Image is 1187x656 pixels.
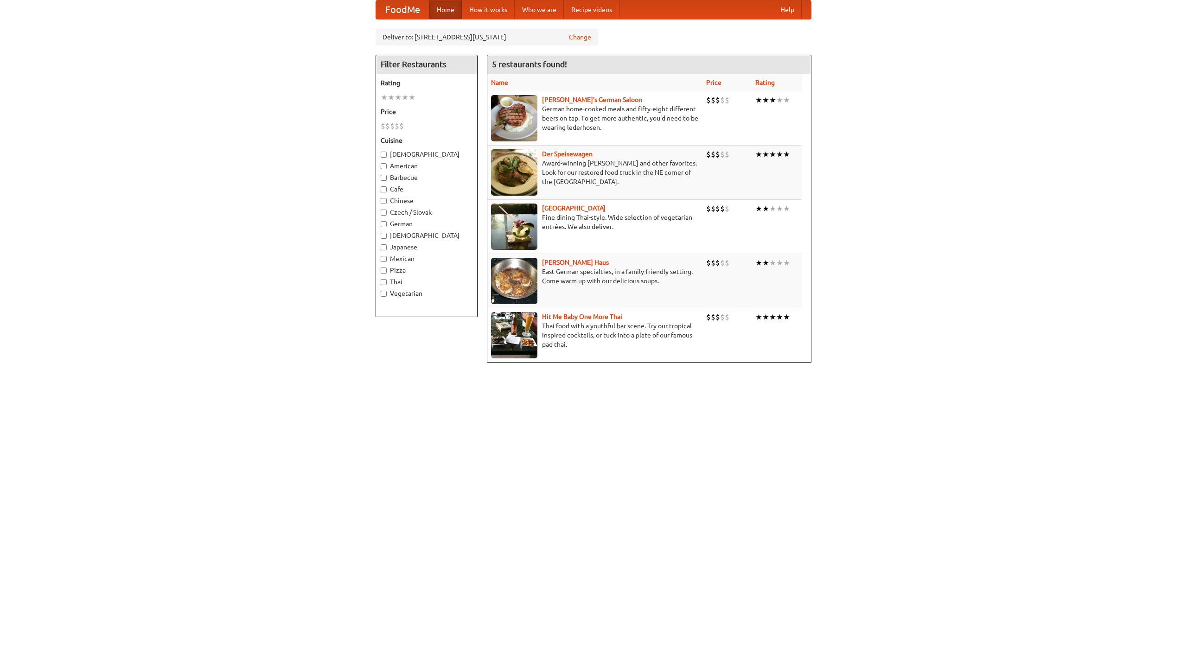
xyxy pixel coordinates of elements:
li: $ [711,149,715,159]
li: ★ [762,95,769,105]
b: Hit Me Baby One More Thai [542,313,622,320]
p: German home-cooked meals and fifty-eight different beers on tap. To get more authentic, you'd nee... [491,104,699,132]
input: American [381,163,387,169]
label: [DEMOGRAPHIC_DATA] [381,231,472,240]
p: Award-winning [PERSON_NAME] and other favorites. Look for our restored food truck in the NE corne... [491,159,699,186]
li: ★ [769,204,776,214]
li: ★ [381,92,388,102]
li: ★ [395,92,402,102]
a: How it works [462,0,515,19]
li: ★ [762,204,769,214]
li: $ [711,312,715,322]
li: $ [725,95,729,105]
li: $ [390,121,395,131]
li: $ [715,258,720,268]
li: ★ [762,149,769,159]
label: Barbecue [381,173,472,182]
input: German [381,221,387,227]
ng-pluralize: 5 restaurants found! [492,60,567,69]
li: $ [706,95,711,105]
li: ★ [783,258,790,268]
li: $ [725,258,729,268]
li: ★ [755,312,762,322]
li: $ [720,312,725,322]
input: [DEMOGRAPHIC_DATA] [381,233,387,239]
li: $ [715,149,720,159]
li: ★ [769,312,776,322]
li: $ [725,204,729,214]
li: $ [725,149,729,159]
li: ★ [769,95,776,105]
li: ★ [762,312,769,322]
h5: Cuisine [381,136,472,145]
li: ★ [776,312,783,322]
p: Fine dining Thai-style. Wide selection of vegetarian entrées. We also deliver. [491,213,699,231]
a: FoodMe [376,0,429,19]
input: [DEMOGRAPHIC_DATA] [381,152,387,158]
label: American [381,161,472,171]
li: $ [385,121,390,131]
label: Vegetarian [381,289,472,298]
li: $ [715,204,720,214]
img: esthers.jpg [491,95,537,141]
li: $ [720,258,725,268]
li: ★ [783,149,790,159]
li: ★ [783,95,790,105]
label: [DEMOGRAPHIC_DATA] [381,150,472,159]
li: $ [711,95,715,105]
li: $ [706,312,711,322]
li: ★ [408,92,415,102]
li: $ [720,95,725,105]
div: Deliver to: [STREET_ADDRESS][US_STATE] [376,29,598,45]
li: $ [715,95,720,105]
li: ★ [776,204,783,214]
a: Home [429,0,462,19]
input: Mexican [381,256,387,262]
li: ★ [402,92,408,102]
img: kohlhaus.jpg [491,258,537,304]
label: Mexican [381,254,472,263]
a: [PERSON_NAME]'s German Saloon [542,96,642,103]
li: $ [395,121,399,131]
input: Japanese [381,244,387,250]
li: ★ [776,95,783,105]
input: Pizza [381,267,387,274]
li: ★ [755,204,762,214]
label: Thai [381,277,472,287]
h4: Filter Restaurants [376,55,477,74]
li: $ [706,258,711,268]
li: ★ [783,312,790,322]
b: Der Speisewagen [542,150,593,158]
li: $ [720,149,725,159]
a: [PERSON_NAME] Haus [542,259,609,266]
input: Vegetarian [381,291,387,297]
li: $ [399,121,404,131]
li: ★ [776,149,783,159]
label: Cafe [381,185,472,194]
label: Pizza [381,266,472,275]
p: Thai food with a youthful bar scene. Try our tropical inspired cocktails, or tuck into a plate of... [491,321,699,349]
a: Recipe videos [564,0,619,19]
input: Chinese [381,198,387,204]
input: Czech / Slovak [381,210,387,216]
input: Cafe [381,186,387,192]
a: Rating [755,79,775,86]
li: ★ [755,149,762,159]
label: Chinese [381,196,472,205]
label: Japanese [381,242,472,252]
img: babythai.jpg [491,312,537,358]
img: speisewagen.jpg [491,149,537,196]
img: satay.jpg [491,204,537,250]
a: Change [569,32,591,42]
p: East German specialties, in a family-friendly setting. Come warm up with our delicious soups. [491,267,699,286]
li: ★ [769,149,776,159]
h5: Price [381,107,472,116]
li: ★ [769,258,776,268]
li: ★ [388,92,395,102]
li: $ [381,121,385,131]
li: $ [725,312,729,322]
a: [GEOGRAPHIC_DATA] [542,204,606,212]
